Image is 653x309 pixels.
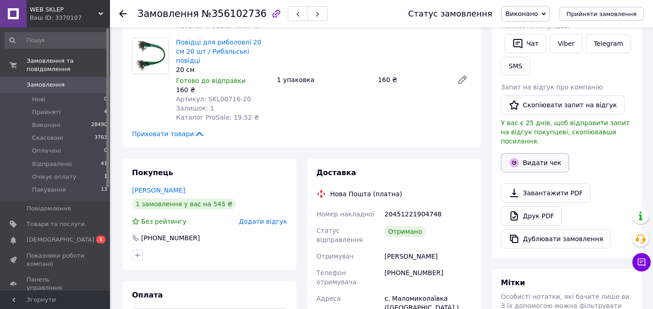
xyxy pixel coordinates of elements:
[383,265,473,290] div: [PHONE_NUMBER]
[96,236,105,243] span: 1
[501,57,530,75] button: SMS
[132,38,168,74] img: Повідці для риболовлі 20 см 20 шт / Рибальські повідці
[27,220,85,228] span: Товари та послуги
[32,121,60,129] span: Виконані
[317,168,357,177] span: Доставка
[453,71,472,89] a: Редагувати
[505,34,546,53] button: Чат
[32,160,72,168] span: Відправлено
[566,11,637,17] span: Прийняти замовлення
[27,204,71,213] span: Повідомлення
[32,173,76,181] span: Очікує оплату
[501,83,603,91] span: Запит на відгук про компанію
[176,114,259,121] span: Каталог ProSale: 19.52 ₴
[104,147,107,155] span: 0
[27,252,85,268] span: Показники роботи компанії
[132,168,173,177] span: Покупець
[383,206,473,222] div: 20451221904748
[176,65,269,74] div: 20 см
[501,183,591,203] a: Завантажити PDF
[317,253,354,260] span: Отримувач
[140,233,201,243] div: [PHONE_NUMBER]
[176,77,246,84] span: Готово до відправки
[408,9,492,18] div: Статус замовлення
[328,189,405,199] div: Нова Пошта (платна)
[559,7,644,21] button: Прийняти замовлення
[374,73,450,86] div: 160 ₴
[132,187,185,194] a: [PERSON_NAME]
[119,9,126,18] div: Повернутися назад
[501,278,525,287] span: Мітки
[5,32,108,49] input: Пошук
[27,276,85,292] span: Панель управління
[176,85,269,94] div: 160 ₴
[383,248,473,265] div: [PERSON_NAME]
[91,121,107,129] span: 28490
[505,10,538,17] span: Виконано
[176,105,214,112] span: Залишок: 1
[501,229,611,248] button: Дублювати замовлення
[101,186,107,194] span: 13
[586,34,631,53] a: Telegram
[632,253,651,271] button: Чат з покупцем
[137,8,199,19] span: Замовлення
[32,134,63,142] span: Скасовані
[317,210,375,218] span: Номер накладної
[32,95,45,104] span: Нові
[550,34,582,53] a: Viber
[317,227,363,243] span: Статус відправлення
[132,199,236,210] div: 1 замовлення у вас на 545 ₴
[30,14,110,22] div: Ваш ID: 3370107
[27,236,94,244] span: [DEMOGRAPHIC_DATA]
[384,226,426,237] div: Отримано
[104,95,107,104] span: 0
[32,186,66,194] span: Пакування
[104,108,107,116] span: 4
[501,153,569,172] button: Видати чек
[317,295,341,302] span: Адреса
[94,134,107,142] span: 3763
[132,291,163,299] span: Оплата
[501,22,569,29] span: Написати покупцеві
[104,173,107,181] span: 1
[501,95,625,115] button: Скопіювати запит на відгук
[32,108,60,116] span: Прийняті
[101,160,107,168] span: 41
[27,81,65,89] span: Замовлення
[132,129,205,138] span: Приховати товари
[176,95,251,103] span: Артикул: SKL00716-20
[239,218,287,225] span: Додати відгук
[176,39,261,64] a: Повідці для риболовлі 20 см 20 шт / Рибальські повідці
[317,269,357,286] span: Телефон отримувача
[27,57,110,73] span: Замовлення та повідомлення
[273,73,374,86] div: 1 упаковка
[501,206,562,226] a: Друк PDF
[141,218,187,225] span: Без рейтингу
[501,119,630,145] span: У вас є 25 днів, щоб відправити запит на відгук покупцеві, скопіювавши посилання.
[32,147,61,155] span: Оплачені
[202,8,267,19] span: №356102736
[30,6,99,14] span: WEB SKLEP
